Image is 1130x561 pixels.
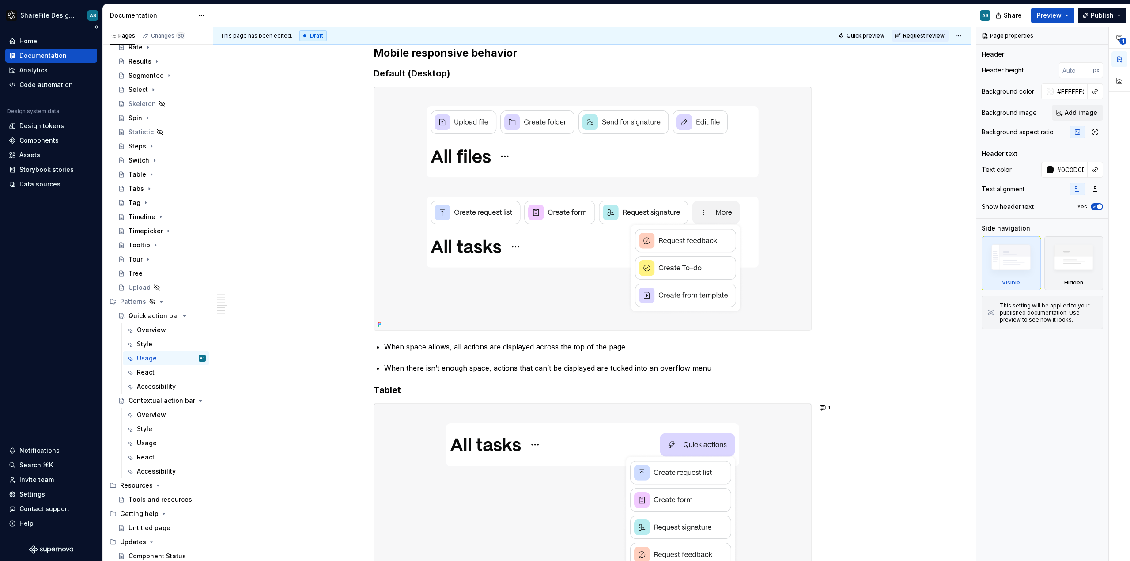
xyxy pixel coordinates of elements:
[128,57,151,66] div: Results
[128,311,179,320] div: Quick action bar
[114,153,209,167] a: Switch
[114,210,209,224] a: Timeline
[1031,8,1074,23] button: Preview
[19,37,37,45] div: Home
[374,46,812,60] h2: Mobile responsive behavior
[123,365,209,379] a: React
[1052,105,1103,121] button: Add image
[114,196,209,210] a: Tag
[5,516,97,531] button: Help
[1002,279,1020,286] div: Visible
[374,384,812,396] h3: Tablet
[128,283,151,292] div: Upload
[1004,11,1022,20] span: Share
[828,404,830,411] span: 1
[1119,38,1126,45] span: 1
[817,402,834,414] button: 1
[20,11,77,20] div: ShareFile Design System
[19,446,60,455] div: Notifications
[19,504,69,513] div: Contact support
[128,85,148,94] div: Select
[114,493,209,507] a: Tools and resources
[19,475,54,484] div: Invite team
[374,67,812,80] h3: Default (Desktop)
[114,224,209,238] a: Timepicker
[19,66,48,75] div: Analytics
[5,78,97,92] a: Code automation
[19,80,73,89] div: Code automation
[106,507,209,521] div: Getting help
[220,32,292,39] span: This page has been edited.
[114,68,209,83] a: Segmented
[110,11,193,20] div: Documentation
[982,202,1034,211] div: Show header text
[123,436,209,450] a: Usage
[1054,162,1088,178] input: Auto
[128,495,192,504] div: Tools and resources
[19,51,67,60] div: Documentation
[128,227,163,235] div: Timepicker
[137,340,152,349] div: Style
[137,410,166,419] div: Overview
[123,323,209,337] a: Overview
[128,128,154,136] div: Statistic
[903,32,945,39] span: Request review
[384,363,812,373] p: When there isn’t enough space, actions that can’t be displayed are tucked into an overflow menu
[5,133,97,148] a: Components
[7,108,59,115] div: Design system data
[123,464,209,478] a: Accessibility
[5,443,97,458] button: Notifications
[5,119,97,133] a: Design tokens
[128,184,144,193] div: Tabs
[1044,236,1104,290] div: Hidden
[374,87,811,330] img: 694199f5-1fb2-48f9-b38c-094274063612.png
[128,156,149,165] div: Switch
[123,351,209,365] a: UsageAS
[982,108,1037,117] div: Background image
[5,34,97,48] a: Home
[5,502,97,516] button: Contact support
[106,535,209,549] div: Updates
[137,453,155,462] div: React
[991,8,1028,23] button: Share
[982,185,1024,193] div: Text alignment
[137,382,176,391] div: Accessibility
[114,252,209,266] a: Tour
[106,295,209,309] div: Patterns
[110,32,135,39] div: Pages
[128,114,142,122] div: Spin
[120,509,159,518] div: Getting help
[114,111,209,125] a: Spin
[128,241,150,250] div: Tooltip
[137,467,176,476] div: Accessibility
[1054,83,1088,99] input: Auto
[137,439,157,447] div: Usage
[114,40,209,54] a: Rate
[19,461,53,470] div: Search ⌘K
[2,6,101,25] button: ShareFile Design SystemAS
[120,538,146,546] div: Updates
[114,83,209,97] a: Select
[120,297,146,306] div: Patterns
[123,337,209,351] a: Style
[982,236,1041,290] div: Visible
[90,12,96,19] div: AS
[5,177,97,191] a: Data sources
[5,487,97,501] a: Settings
[29,545,73,554] svg: Supernova Logo
[19,519,34,528] div: Help
[1093,67,1100,74] p: px
[892,30,949,42] button: Request review
[137,354,157,363] div: Usage
[1059,62,1093,78] input: Auto
[128,552,186,561] div: Component Status
[5,458,97,472] button: Search ⌘K
[114,521,209,535] a: Untitled page
[114,309,209,323] a: Quick action bar
[123,408,209,422] a: Overview
[128,99,156,108] div: Skeleton
[128,198,140,207] div: Tag
[120,481,153,490] div: Resources
[384,341,812,352] p: When space allows, all actions are displayed across the top of the page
